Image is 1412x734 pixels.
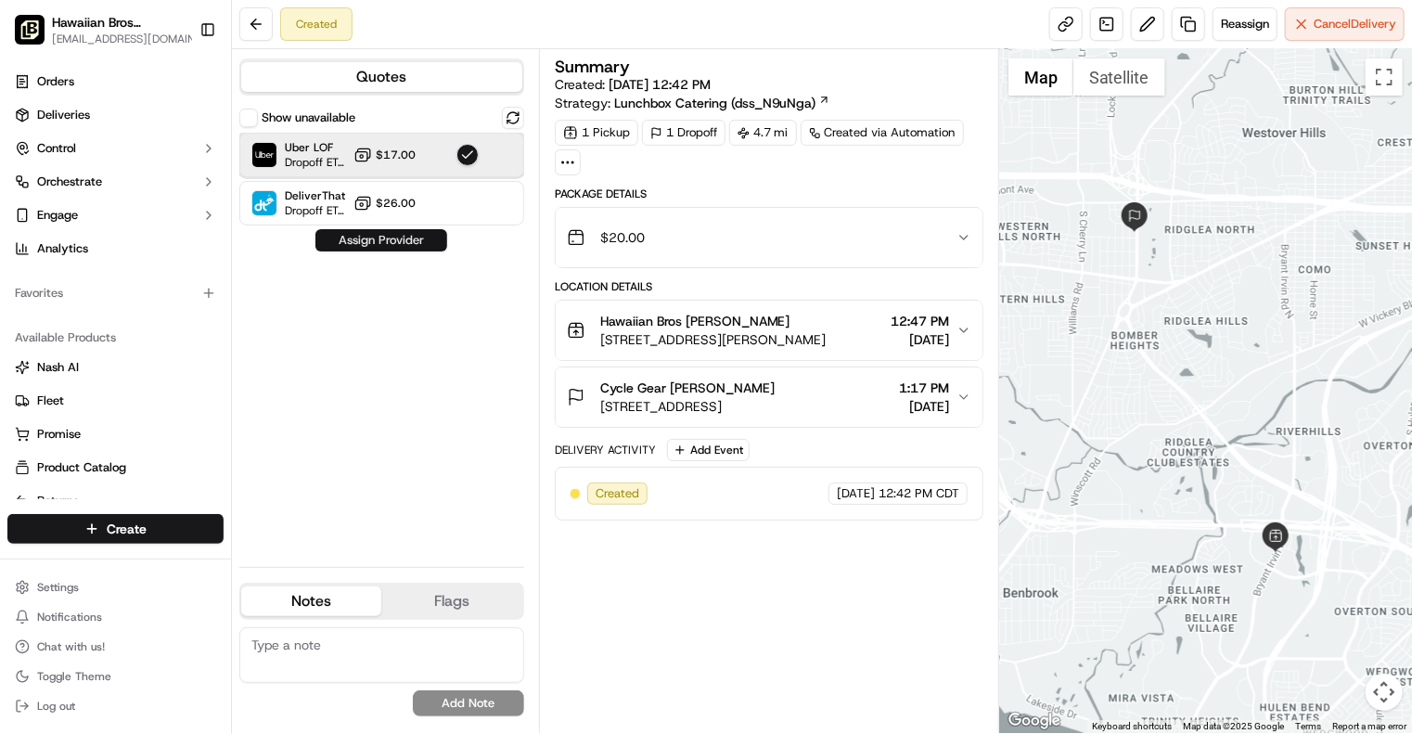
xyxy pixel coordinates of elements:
div: Favorites [7,278,224,308]
span: 12:42 PM CDT [879,485,959,502]
button: Create [7,514,224,544]
button: Cycle Gear [PERSON_NAME][STREET_ADDRESS]1:17 PM[DATE] [556,367,982,427]
span: Analytics [37,240,88,257]
span: Created [596,485,639,502]
span: [EMAIL_ADDRESS][DOMAIN_NAME] [52,32,205,46]
p: Welcome 👋 [19,74,338,104]
button: $26.00 [353,194,416,212]
span: Deliveries [37,107,90,123]
span: Fleet [37,393,64,409]
button: Hawaiian Bros ([GEOGRAPHIC_DATA] [GEOGRAPHIC_DATA] [PERSON_NAME]) [52,13,185,32]
div: Strategy: [555,94,830,112]
button: Promise [7,419,224,449]
span: Notifications [37,610,102,625]
button: Show street map [1008,58,1073,96]
span: Lunchbox Catering (dss_N9uNga) [614,94,816,112]
button: Show satellite imagery [1073,58,1165,96]
button: Product Catalog [7,453,224,483]
span: Log out [37,699,75,714]
span: Settings [37,580,79,595]
div: 💻 [157,271,172,286]
span: Orchestrate [37,174,102,190]
span: [DATE] [899,397,949,416]
h3: Summary [555,58,630,75]
div: 4.7 mi [729,120,797,146]
button: Chat with us! [7,634,224,660]
span: Promise [37,426,81,443]
button: CancelDelivery [1285,7,1405,41]
button: Orchestrate [7,167,224,197]
button: Keyboard shortcuts [1092,720,1172,733]
img: Google [1004,709,1065,733]
button: Returns [7,486,224,516]
div: Delivery Activity [555,443,656,457]
button: Start new chat [315,183,338,205]
div: Available Products [7,323,224,353]
button: Toggle Theme [7,663,224,689]
span: Product Catalog [37,459,126,476]
button: Settings [7,574,224,600]
span: $20.00 [600,228,645,247]
div: 1 Pickup [555,120,638,146]
span: Cycle Gear [PERSON_NAME] [600,379,775,397]
span: Create [107,520,147,538]
button: Flags [381,586,521,616]
a: Terms (opens in new tab) [1295,721,1321,731]
button: Notes [241,586,381,616]
span: Engage [37,207,78,224]
a: Analytics [7,234,224,264]
span: [STREET_ADDRESS] [600,397,775,416]
button: Map camera controls [1366,674,1403,711]
div: Location Details [555,279,983,294]
button: Add Event [667,439,750,461]
input: Got a question? Start typing here... [48,120,334,139]
div: 📗 [19,271,33,286]
a: Product Catalog [15,459,216,476]
button: $20.00 [556,208,982,267]
div: We're available if you need us! [63,196,235,211]
a: Promise [15,426,216,443]
button: Hawaiian Bros [PERSON_NAME][STREET_ADDRESS][PERSON_NAME]12:47 PM[DATE] [556,301,982,360]
button: Assign Provider [315,229,447,251]
a: Lunchbox Catering (dss_N9uNga) [614,94,830,112]
a: Fleet [15,393,216,409]
span: Nash AI [37,359,79,376]
span: Cancel Delivery [1314,16,1396,32]
a: Deliveries [7,100,224,130]
div: Start new chat [63,177,304,196]
span: Dropoff ETA - [285,203,346,218]
button: Control [7,134,224,163]
span: $17.00 [376,148,416,162]
a: Returns [15,493,216,509]
span: Chat with us! [37,639,105,654]
a: Open this area in Google Maps (opens a new window) [1004,709,1065,733]
button: Notifications [7,604,224,630]
span: Pylon [185,315,225,328]
a: Created via Automation [801,120,964,146]
a: Orders [7,67,224,97]
span: Created: [555,75,711,94]
span: [DATE] [891,330,949,349]
img: Nash [19,19,56,56]
img: Uber LOF [252,143,276,167]
span: Reassign [1221,16,1269,32]
a: Report a map error [1332,721,1406,731]
button: Hawaiian Bros (Fort Worth TX_Bryant Irvin)Hawaiian Bros ([GEOGRAPHIC_DATA] [GEOGRAPHIC_DATA] [PER... [7,7,192,52]
span: $26.00 [376,196,416,211]
span: [STREET_ADDRESS][PERSON_NAME] [600,330,827,349]
span: Knowledge Base [37,269,142,288]
button: Log out [7,693,224,719]
button: Toggle fullscreen view [1366,58,1403,96]
button: Quotes [241,62,522,92]
img: 1736555255976-a54dd68f-1ca7-489b-9aae-adbdc363a1c4 [19,177,52,211]
span: 1:17 PM [899,379,949,397]
label: Show unavailable [262,109,355,126]
span: DeliverThat [285,188,346,203]
a: Nash AI [15,359,216,376]
img: Hawaiian Bros (Fort Worth TX_Bryant Irvin) [15,15,45,45]
a: Powered byPylon [131,314,225,328]
span: Control [37,140,76,157]
span: [DATE] [837,485,875,502]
